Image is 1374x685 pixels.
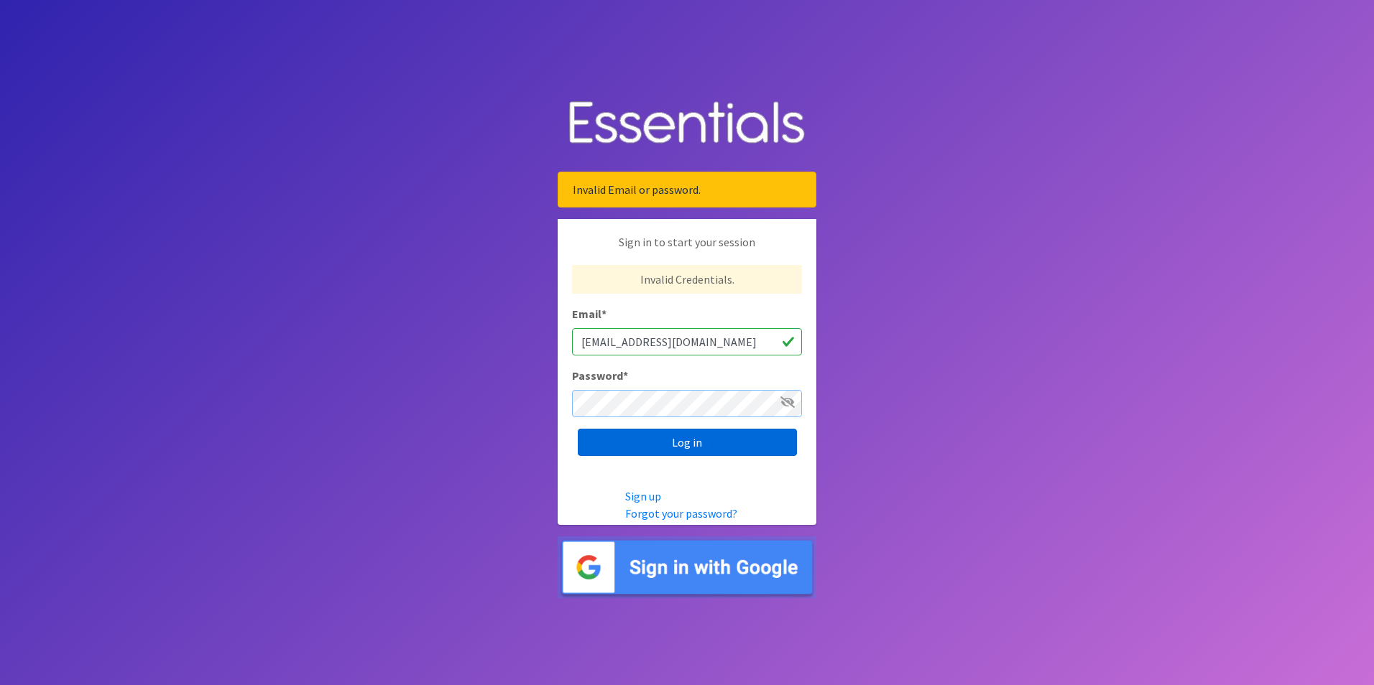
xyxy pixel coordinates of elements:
abbr: required [623,368,628,383]
a: Sign up [625,489,661,503]
div: Invalid Email or password. [558,172,816,208]
a: Forgot your password? [625,506,737,521]
img: Sign in with Google [558,536,816,599]
input: Log in [578,429,797,456]
img: Human Essentials [558,87,816,161]
label: Password [572,367,628,384]
p: Sign in to start your session [572,233,802,265]
label: Email [572,305,607,322]
abbr: required [601,307,607,321]
p: Invalid Credentials. [572,265,802,294]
